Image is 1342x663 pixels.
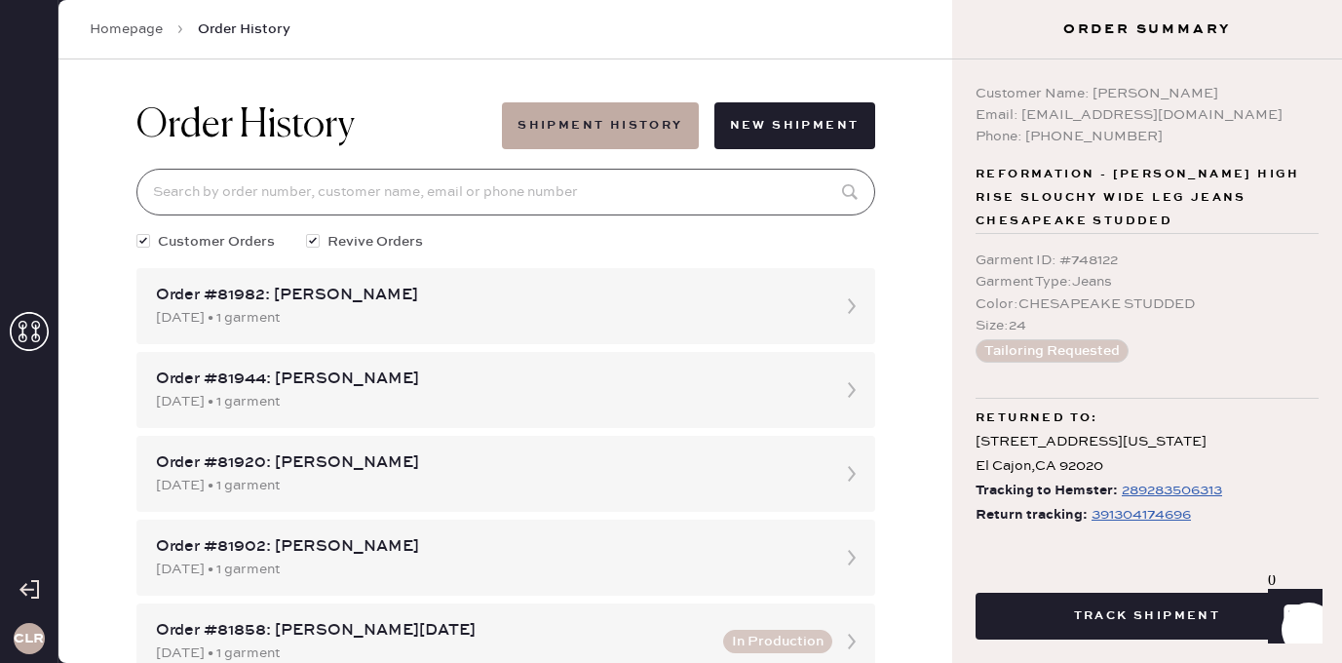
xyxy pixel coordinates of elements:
[952,19,1342,39] h3: Order Summary
[156,451,821,475] div: Order #81920: [PERSON_NAME]
[1088,503,1191,527] a: 391304174696
[1092,503,1191,526] div: https://www.fedex.com/apps/fedextrack/?tracknumbers=391304174696&cntry_code=US
[156,391,821,412] div: [DATE] • 1 garment
[976,163,1319,233] span: Reformation - [PERSON_NAME] High Rise Slouchy Wide Leg Jeans CHESAPEAKE STUDDED
[976,126,1319,147] div: Phone: [PHONE_NUMBER]
[156,368,821,391] div: Order #81944: [PERSON_NAME]
[976,605,1319,624] a: Track Shipment
[14,632,44,645] h3: CLR
[156,284,821,307] div: Order #81982: [PERSON_NAME]
[976,104,1319,126] div: Email: [EMAIL_ADDRESS][DOMAIN_NAME]
[136,169,875,215] input: Search by order number, customer name, email or phone number
[158,231,275,253] span: Customer Orders
[502,102,698,149] button: Shipment History
[1249,575,1333,659] iframe: Front Chat
[156,535,821,559] div: Order #81902: [PERSON_NAME]
[976,593,1319,640] button: Track Shipment
[156,559,821,580] div: [DATE] • 1 garment
[976,479,1118,503] span: Tracking to Hemster:
[136,102,355,149] h1: Order History
[976,250,1319,271] div: Garment ID : # 748122
[976,339,1129,363] button: Tailoring Requested
[976,271,1319,292] div: Garment Type : Jeans
[976,430,1319,479] div: [STREET_ADDRESS][US_STATE] El Cajon , CA 92020
[1118,479,1222,503] a: 289283506313
[198,19,290,39] span: Order History
[156,307,821,329] div: [DATE] • 1 garment
[723,630,832,653] button: In Production
[976,315,1319,336] div: Size : 24
[90,19,163,39] a: Homepage
[327,231,423,253] span: Revive Orders
[976,293,1319,315] div: Color : CHESAPEAKE STUDDED
[976,503,1088,527] span: Return tracking:
[156,475,821,496] div: [DATE] • 1 garment
[976,83,1319,104] div: Customer Name: [PERSON_NAME]
[1122,479,1222,502] div: https://www.fedex.com/apps/fedextrack/?tracknumbers=289283506313&cntry_code=US
[976,407,1098,430] span: Returned to:
[714,102,875,149] button: New Shipment
[156,619,711,643] div: Order #81858: [PERSON_NAME][DATE]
